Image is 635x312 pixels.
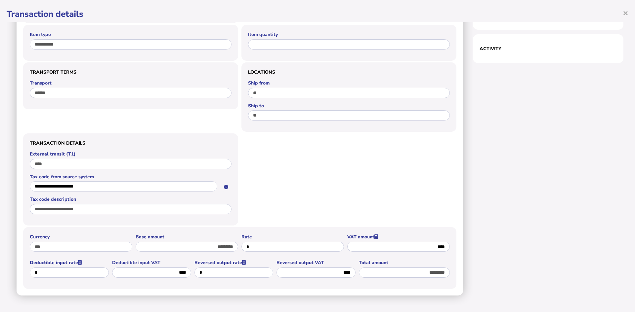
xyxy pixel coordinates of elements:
[248,31,450,38] label: Item quantity
[623,7,628,19] span: ×
[359,260,450,266] label: Total amount
[276,260,356,266] label: Reversed output VAT
[136,234,238,240] label: Base amount
[30,196,232,202] label: Tax code description
[30,80,232,86] label: Transport
[30,151,232,157] label: External transit (T1)
[30,234,132,240] label: Currency
[248,69,450,75] h3: Locations
[30,174,232,180] label: Tax code from source system
[347,234,450,240] label: VAT amount
[30,31,232,38] label: Item type
[248,103,450,109] label: Ship to
[248,80,450,86] label: Ship from
[30,260,109,266] label: Deductible input rate
[30,69,232,75] h3: Transport terms
[241,234,344,240] label: Rate
[112,260,191,266] label: Deductible input VAT
[480,46,617,52] h1: Activity
[194,260,274,266] label: Reversed output rate
[7,8,628,20] h1: Transaction details
[30,140,232,146] h3: Transaction details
